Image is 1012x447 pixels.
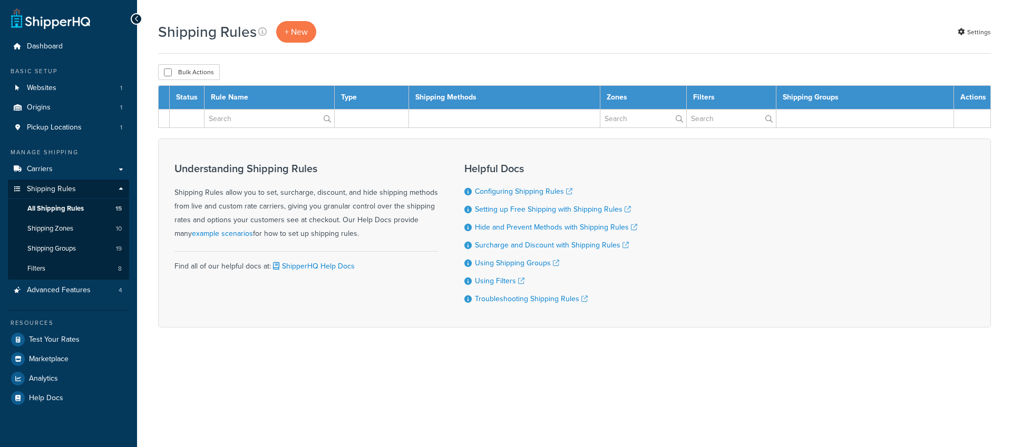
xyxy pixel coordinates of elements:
[8,180,129,280] li: Shipping Rules
[8,219,129,239] li: Shipping Zones
[8,118,129,137] a: Pickup Locations 1
[8,118,129,137] li: Pickup Locations
[958,25,991,39] a: Settings
[8,199,129,218] li: All Shipping Rules
[475,257,559,269] a: Using Shipping Groups
[27,224,73,233] span: Shipping Zones
[8,330,129,349] a: Test Your Rates
[954,86,991,110] th: Actions
[8,239,129,259] li: Shipping Groups
[27,204,84,213] span: All Shipping Rules
[120,84,122,93] span: 1
[475,222,637,233] a: Hide and Prevent Methods with Shipping Rules
[27,84,56,93] span: Websites
[174,251,438,273] div: Find all of our helpful docs at:
[27,42,63,51] span: Dashboard
[27,185,76,194] span: Shipping Rules
[276,21,316,43] a: + New
[8,37,129,56] a: Dashboard
[475,240,629,251] a: Surcharge and Discount with Shipping Rules
[205,86,335,110] th: Rule Name
[27,165,53,174] span: Carriers
[285,26,308,38] span: + New
[600,110,687,127] input: Search
[192,228,253,239] a: example scenarios
[27,123,82,132] span: Pickup Locations
[8,281,129,300] a: Advanced Features 4
[174,163,438,174] h3: Understanding Shipping Rules
[687,110,776,127] input: Search
[29,335,80,344] span: Test Your Rates
[170,86,205,110] th: Status
[8,389,129,408] a: Help Docs
[8,98,129,117] li: Origins
[29,355,69,364] span: Marketplace
[8,281,129,300] li: Advanced Features
[475,293,588,304] a: Troubleshooting Shipping Rules
[409,86,600,110] th: Shipping Methods
[8,219,129,239] a: Shipping Zones 10
[29,374,58,383] span: Analytics
[8,199,129,218] a: All Shipping Rules 15
[158,22,257,42] h1: Shipping Rules
[118,264,122,273] span: 8
[8,319,129,327] div: Resources
[115,204,122,213] span: 15
[271,261,355,272] a: ShipperHQ Help Docs
[27,264,45,273] span: Filters
[8,180,129,199] a: Shipping Rules
[8,239,129,259] a: Shipping Groups 19
[8,259,129,279] li: Filters
[8,78,129,98] a: Websites 1
[205,110,334,127] input: Search
[158,64,220,80] button: Bulk Actions
[475,204,631,215] a: Setting up Free Shipping with Shipping Rules
[776,86,954,110] th: Shipping Groups
[27,103,51,112] span: Origins
[120,123,122,132] span: 1
[119,286,122,295] span: 4
[8,350,129,369] a: Marketplace
[475,275,524,286] a: Using Filters
[8,78,129,98] li: Websites
[475,186,572,197] a: Configuring Shipping Rules
[116,224,122,233] span: 10
[120,103,122,112] span: 1
[8,369,129,388] a: Analytics
[116,244,122,253] span: 19
[8,148,129,157] div: Manage Shipping
[600,86,687,110] th: Zones
[8,98,129,117] a: Origins 1
[8,160,129,179] a: Carriers
[27,286,91,295] span: Advanced Features
[8,67,129,76] div: Basic Setup
[464,163,637,174] h3: Helpful Docs
[687,86,776,110] th: Filters
[174,163,438,241] div: Shipping Rules allow you to set, surcharge, discount, and hide shipping methods from live and cus...
[11,8,90,29] a: ShipperHQ Home
[334,86,408,110] th: Type
[29,394,63,403] span: Help Docs
[8,259,129,279] a: Filters 8
[27,244,76,253] span: Shipping Groups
